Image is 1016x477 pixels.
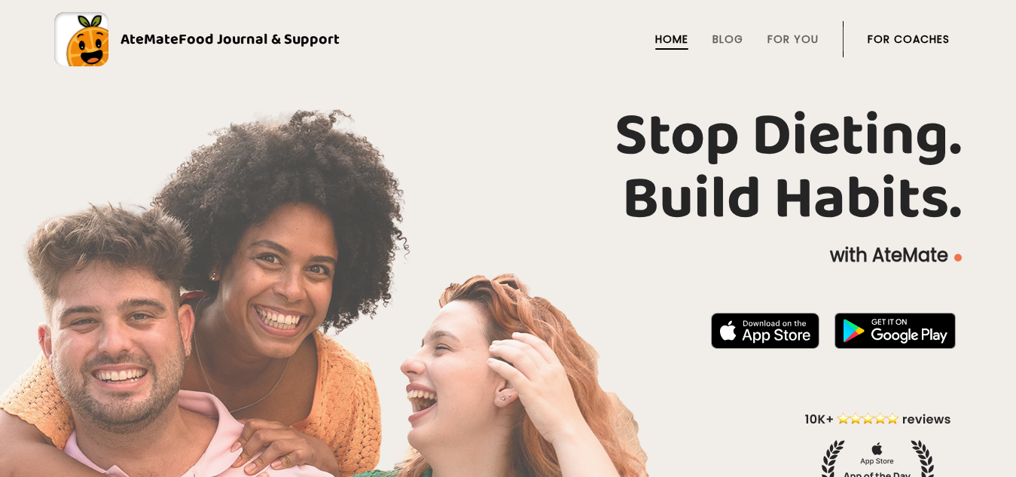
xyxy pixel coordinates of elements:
[54,105,962,231] h1: Stop Dieting. Build Habits.
[54,243,962,268] p: with AteMate
[655,33,688,45] a: Home
[767,33,819,45] a: For You
[868,33,950,45] a: For Coaches
[711,313,819,349] img: badge-download-apple.svg
[54,12,962,66] a: AteMateFood Journal & Support
[712,33,743,45] a: Blog
[834,313,956,349] img: badge-download-google.png
[178,27,340,51] span: Food Journal & Support
[108,27,340,51] div: AteMate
